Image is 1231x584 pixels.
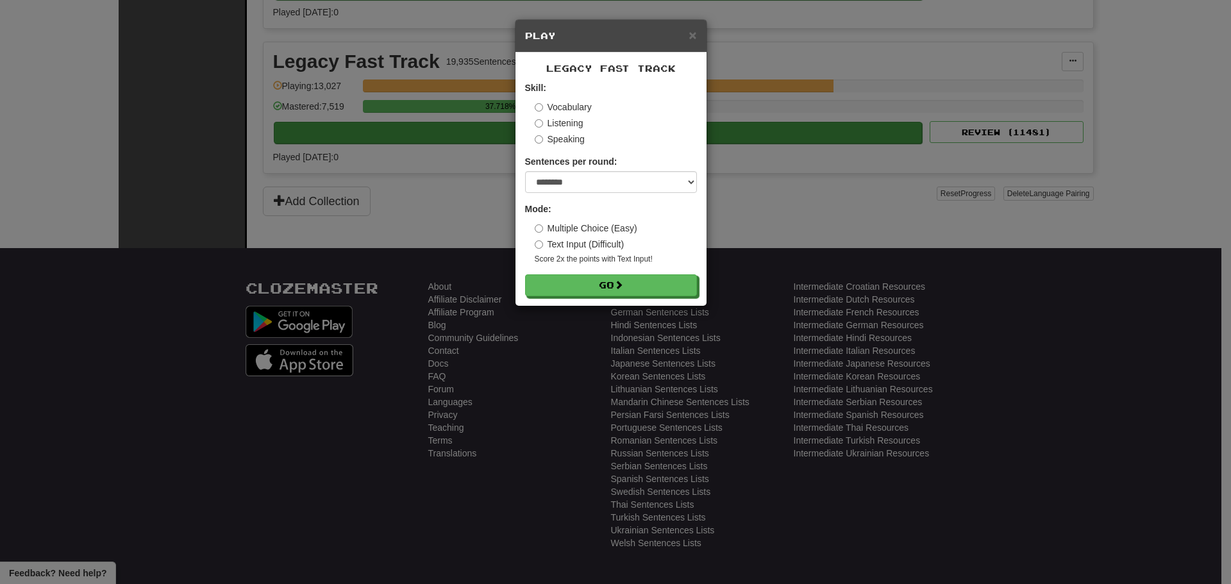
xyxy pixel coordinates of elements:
strong: Skill: [525,83,546,93]
span: × [689,28,696,42]
label: Sentences per round: [525,155,617,168]
input: Vocabulary [535,103,543,112]
input: Text Input (Difficult) [535,240,543,249]
strong: Mode: [525,204,551,214]
label: Speaking [535,133,585,146]
input: Multiple Choice (Easy) [535,224,543,233]
button: Go [525,274,697,296]
h5: Play [525,29,697,42]
span: Legacy Fast Track [546,63,676,74]
label: Multiple Choice (Easy) [535,222,637,235]
label: Text Input (Difficult) [535,238,624,251]
input: Speaking [535,135,543,144]
small: Score 2x the points with Text Input ! [535,254,697,265]
input: Listening [535,119,543,128]
button: Close [689,28,696,42]
label: Vocabulary [535,101,592,113]
label: Listening [535,117,583,129]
